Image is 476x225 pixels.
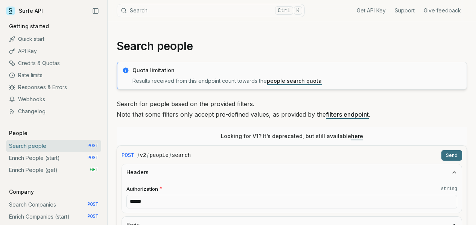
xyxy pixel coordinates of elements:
span: POST [122,152,134,159]
p: Looking for V1? It’s deprecated, but still available [221,132,363,140]
a: Webhooks [6,93,101,105]
a: filters endpoint [326,111,369,118]
span: POST [87,202,98,208]
a: Enrich People (start) POST [6,152,101,164]
span: / [137,152,139,159]
a: Give feedback [424,7,461,14]
p: People [6,129,30,137]
a: Surfe API [6,5,43,17]
a: Get API Key [357,7,386,14]
kbd: Ctrl [275,6,293,15]
a: Enrich Companies (start) POST [6,211,101,223]
a: API Key [6,45,101,57]
span: POST [87,143,98,149]
span: GET [90,167,98,173]
a: Responses & Errors [6,81,101,93]
a: Quick start [6,33,101,45]
button: Headers [122,164,462,181]
code: search [172,152,191,159]
a: Credits & Quotas [6,57,101,69]
p: Quota limitation [132,67,462,74]
span: POST [87,214,98,220]
a: Rate limits [6,69,101,81]
span: POST [87,155,98,161]
h1: Search people [117,39,467,53]
a: Changelog [6,105,101,117]
a: Support [395,7,415,14]
p: Company [6,188,37,196]
p: Search for people based on the provided filters. Note that some filters only accept pre-defined v... [117,99,467,120]
a: Enrich People (get) GET [6,164,101,176]
a: people search quota [267,78,322,84]
code: string [441,186,457,192]
button: Send [441,150,462,161]
code: v2 [140,152,146,159]
p: Getting started [6,23,52,30]
p: Results received from this endpoint count towards the [132,77,462,85]
code: people [149,152,168,159]
span: / [169,152,171,159]
span: Authorization [126,185,158,193]
a: Search Companies POST [6,199,101,211]
a: here [351,133,363,139]
a: Search people POST [6,140,101,152]
kbd: K [294,6,302,15]
button: SearchCtrlK [117,4,305,17]
span: / [147,152,149,159]
button: Collapse Sidebar [90,5,101,17]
